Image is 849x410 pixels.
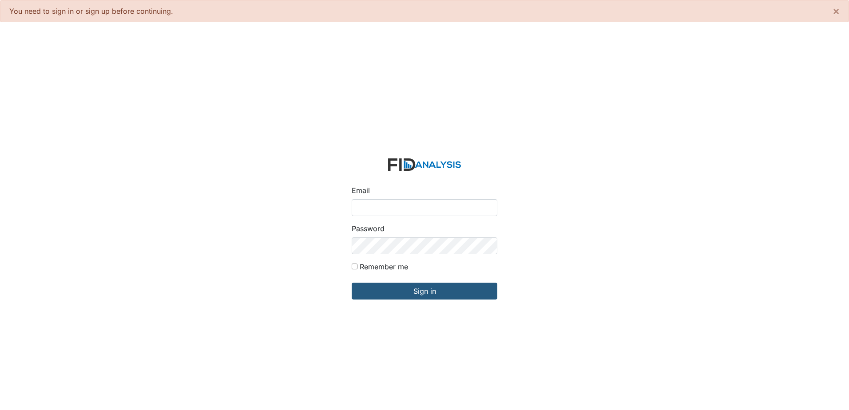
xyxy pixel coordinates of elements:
button: × [824,0,849,22]
input: Sign in [352,283,497,300]
label: Password [352,223,385,234]
span: × [833,4,840,17]
img: logo-2fc8c6e3336f68795322cb6e9a2b9007179b544421de10c17bdaae8622450297.svg [388,158,461,171]
label: Remember me [360,261,408,272]
label: Email [352,185,370,196]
